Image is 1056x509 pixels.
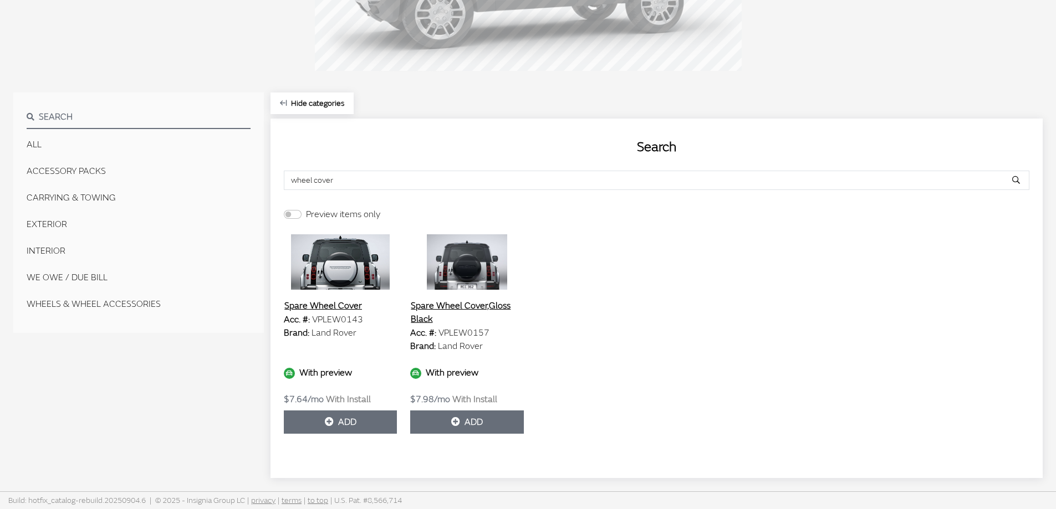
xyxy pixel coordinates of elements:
span: Click to hide category section. [291,99,344,108]
span: © 2025 - Insignia Group LC [155,496,245,505]
span: U.S. Pat. #8,566,714 [328,496,402,505]
button: Search [1003,171,1029,189]
button: CARRYING & TOWING [27,187,251,209]
button: Hide categories [271,92,354,114]
div: With preview [410,366,523,379]
a: privacy [251,496,276,505]
span: | [247,496,249,505]
button: Add [284,410,397,434]
span: VPLEW0157 [438,327,489,338]
img: Image for Spare Wheel Cover [284,234,397,290]
span: Land Rover [438,341,483,352]
span: | [150,496,151,505]
span: $7.98/mo [410,394,450,405]
span: $7.64/mo [284,394,324,405]
button: All [27,133,251,156]
img: Image for Spare Wheel Cover,Gloss Black [410,234,523,290]
span: | [278,496,279,505]
label: Preview items only [306,208,380,221]
button: Add [410,410,523,434]
h2: Search [284,137,1029,157]
div: With preview [284,366,397,379]
span: Land Rover [312,327,356,338]
span: VPLEW0143 [312,314,363,325]
span: | [330,496,332,505]
label: Brand: [284,326,309,340]
button: Spare Wheel Cover [284,299,363,313]
a: to top [308,496,328,505]
a: terms [282,496,302,505]
span: Search [39,111,73,122]
button: Spare Wheel Cover,Gloss Black [410,299,523,326]
label: Acc. #: [410,326,436,340]
button: ACCESSORY PACKS [27,160,251,182]
span: With Install [452,394,497,405]
button: EXTERIOR [27,213,251,235]
button: WHEELS & WHEEL ACCESSORIES [27,293,251,315]
label: Acc. #: [284,313,310,326]
button: INTERIOR [27,240,251,262]
label: Brand: [410,340,436,353]
input: Search [284,171,1004,189]
span: With Install [326,394,371,405]
span: Build: hotfix_catalog-rebuild.20250904.6 [8,496,146,505]
button: We Owe / Due Bill [27,266,251,289]
span: | [304,496,305,505]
